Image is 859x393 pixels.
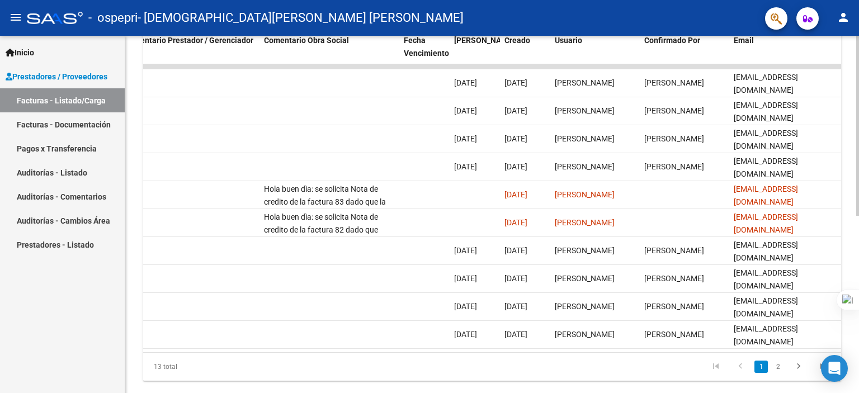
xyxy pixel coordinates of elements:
[734,36,754,45] span: Email
[454,36,515,45] span: [PERSON_NAME]
[770,357,786,376] li: page 2
[644,274,704,283] span: [PERSON_NAME]
[734,157,798,178] span: [EMAIL_ADDRESS][DOMAIN_NAME]
[555,330,615,339] span: [PERSON_NAME]
[753,357,770,376] li: page 1
[644,78,704,87] span: [PERSON_NAME]
[404,36,449,58] span: Fecha Vencimiento
[504,274,527,283] span: [DATE]
[504,134,527,143] span: [DATE]
[454,162,477,171] span: [DATE]
[644,330,704,339] span: [PERSON_NAME]
[771,361,785,373] a: 2
[504,330,527,339] span: [DATE]
[454,330,477,339] span: [DATE]
[734,240,798,262] span: [EMAIL_ADDRESS][DOMAIN_NAME]
[730,361,751,373] a: go to previous page
[450,29,500,78] datatable-header-cell: Fecha Confimado
[504,190,527,199] span: [DATE]
[504,302,527,311] span: [DATE]
[399,29,450,78] datatable-header-cell: Fecha Vencimiento
[555,134,615,143] span: [PERSON_NAME]
[6,70,107,83] span: Prestadores / Proveedores
[644,106,704,115] span: [PERSON_NAME]
[644,302,704,311] span: [PERSON_NAME]
[788,361,809,373] a: go to next page
[454,274,477,283] span: [DATE]
[264,212,385,336] span: Hola buen dìa: se solicita Nota de credito de la factura 82 dado que tiene mal la condicion frent...
[550,29,640,78] datatable-header-cell: Usuario
[138,6,464,30] span: - [DEMOGRAPHIC_DATA][PERSON_NAME] [PERSON_NAME]
[821,355,848,382] div: Open Intercom Messenger
[504,106,527,115] span: [DATE]
[504,218,527,227] span: [DATE]
[504,78,527,87] span: [DATE]
[734,129,798,150] span: [EMAIL_ADDRESS][DOMAIN_NAME]
[120,29,259,78] datatable-header-cell: Comentario Prestador / Gerenciador
[454,246,477,255] span: [DATE]
[504,36,530,45] span: Creado
[454,78,477,87] span: [DATE]
[264,36,349,45] span: Comentario Obra Social
[555,302,615,311] span: [PERSON_NAME]
[454,134,477,143] span: [DATE]
[705,361,726,373] a: go to first page
[734,73,798,94] span: [EMAIL_ADDRESS][DOMAIN_NAME]
[644,36,700,45] span: Confirmado Por
[734,268,798,290] span: [EMAIL_ADDRESS][DOMAIN_NAME]
[734,212,798,234] span: [EMAIL_ADDRESS][DOMAIN_NAME]
[555,78,615,87] span: [PERSON_NAME]
[555,36,582,45] span: Usuario
[555,218,615,227] span: [PERSON_NAME]
[555,106,615,115] span: [PERSON_NAME]
[143,353,281,381] div: 13 total
[644,162,704,171] span: [PERSON_NAME]
[644,134,704,143] span: [PERSON_NAME]
[124,36,253,45] span: Comentario Prestador / Gerenciador
[9,11,22,24] mat-icon: menu
[640,29,729,78] datatable-header-cell: Confirmado Por
[504,162,527,171] span: [DATE]
[734,324,798,346] span: [EMAIL_ADDRESS][DOMAIN_NAME]
[504,246,527,255] span: [DATE]
[734,101,798,122] span: [EMAIL_ADDRESS][DOMAIN_NAME]
[264,184,395,295] span: Hola buen dìa: se solicita Nota de credito de la factura 83 dado que la misma tiene incorrecto la...
[6,46,34,59] span: Inicio
[644,246,704,255] span: [PERSON_NAME]
[454,302,477,311] span: [DATE]
[754,361,768,373] a: 1
[500,29,550,78] datatable-header-cell: Creado
[555,162,615,171] span: [PERSON_NAME]
[454,106,477,115] span: [DATE]
[555,274,615,283] span: [PERSON_NAME]
[259,29,399,78] datatable-header-cell: Comentario Obra Social
[555,246,615,255] span: [PERSON_NAME]
[555,190,615,199] span: [PERSON_NAME]
[734,296,798,318] span: [EMAIL_ADDRESS][DOMAIN_NAME]
[734,184,798,206] span: [EMAIL_ADDRESS][DOMAIN_NAME]
[813,361,834,373] a: go to last page
[729,29,841,78] datatable-header-cell: Email
[88,6,138,30] span: - ospepri
[837,11,850,24] mat-icon: person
